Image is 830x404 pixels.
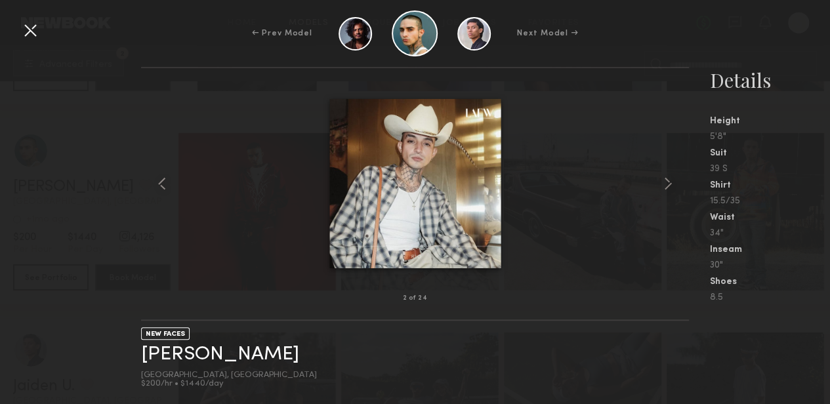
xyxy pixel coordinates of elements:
[141,327,190,340] div: NEW FACES
[141,380,317,388] div: $200/hr • $1440/day
[710,245,830,254] div: Inseam
[141,344,299,365] a: [PERSON_NAME]
[710,293,830,302] div: 8.5
[141,371,317,380] div: [GEOGRAPHIC_DATA], [GEOGRAPHIC_DATA]
[402,295,427,302] div: 2 of 24
[710,261,830,270] div: 30"
[252,28,312,39] div: ← Prev Model
[710,277,830,287] div: Shoes
[517,28,578,39] div: Next Model →
[710,165,830,174] div: 39 S
[710,149,830,158] div: Suit
[710,213,830,222] div: Waist
[710,132,830,142] div: 5'8"
[710,197,830,206] div: 15.5/35
[710,229,830,238] div: 34"
[710,181,830,190] div: Shirt
[710,67,830,93] div: Details
[710,117,830,126] div: Height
